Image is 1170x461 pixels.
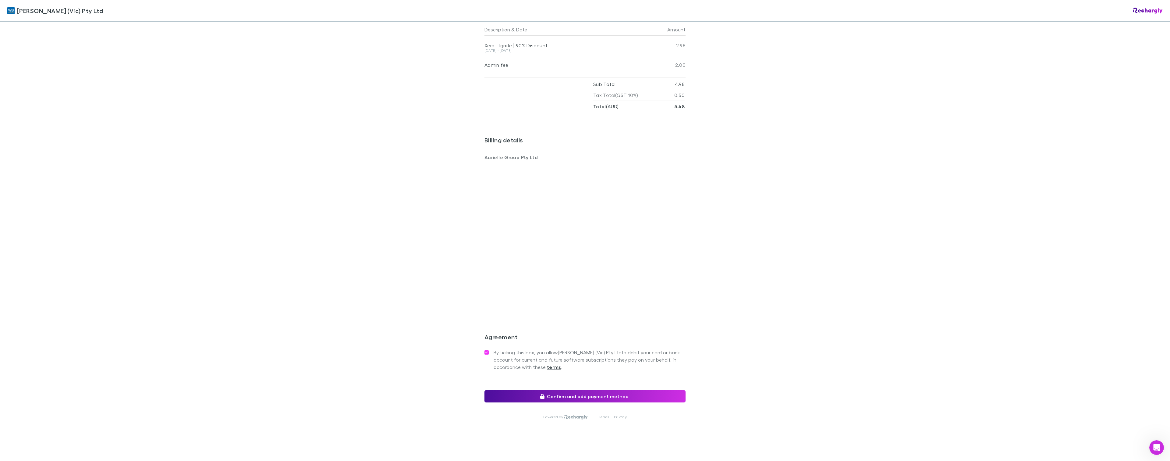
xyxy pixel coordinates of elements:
h3: Agreement [484,333,686,343]
div: Admin fee [484,62,649,68]
img: William Buck (Vic) Pty Ltd's Logo [7,7,15,14]
iframe: Intercom live chat [1149,440,1164,455]
a: Terms [599,415,609,420]
button: Confirm and add payment method [484,390,686,402]
div: Xero - Ignite | 90% Discount. [484,42,649,48]
p: Powered by [543,415,564,420]
button: Description [484,23,510,36]
img: Rechargly Logo [564,415,588,420]
strong: terms [547,364,561,370]
div: [DATE] - [DATE] [484,49,649,52]
p: Sub Total [593,79,615,90]
h3: Billing details [484,136,686,146]
p: Aurielle Group Pty Ltd [484,154,585,161]
strong: 5.48 [675,103,685,109]
strong: Total [593,103,606,109]
p: 4.98 [675,79,685,90]
span: [PERSON_NAME] (Vic) Pty Ltd [17,6,103,15]
p: Tax Total (GST 10%) [593,90,638,101]
button: Date [516,23,527,36]
iframe: Secure address input frame [483,165,687,305]
p: 0.50 [674,90,685,101]
p: | [593,415,594,420]
div: & [484,23,647,36]
p: ( AUD ) [593,101,619,112]
img: Rechargly Logo [1133,8,1163,14]
div: 2.00 [649,55,686,75]
div: 2.98 [649,36,686,55]
span: By ticking this box, you allow [PERSON_NAME] (Vic) Pty Ltd to debit your card or bank account for... [494,349,686,371]
a: Privacy [614,415,627,420]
